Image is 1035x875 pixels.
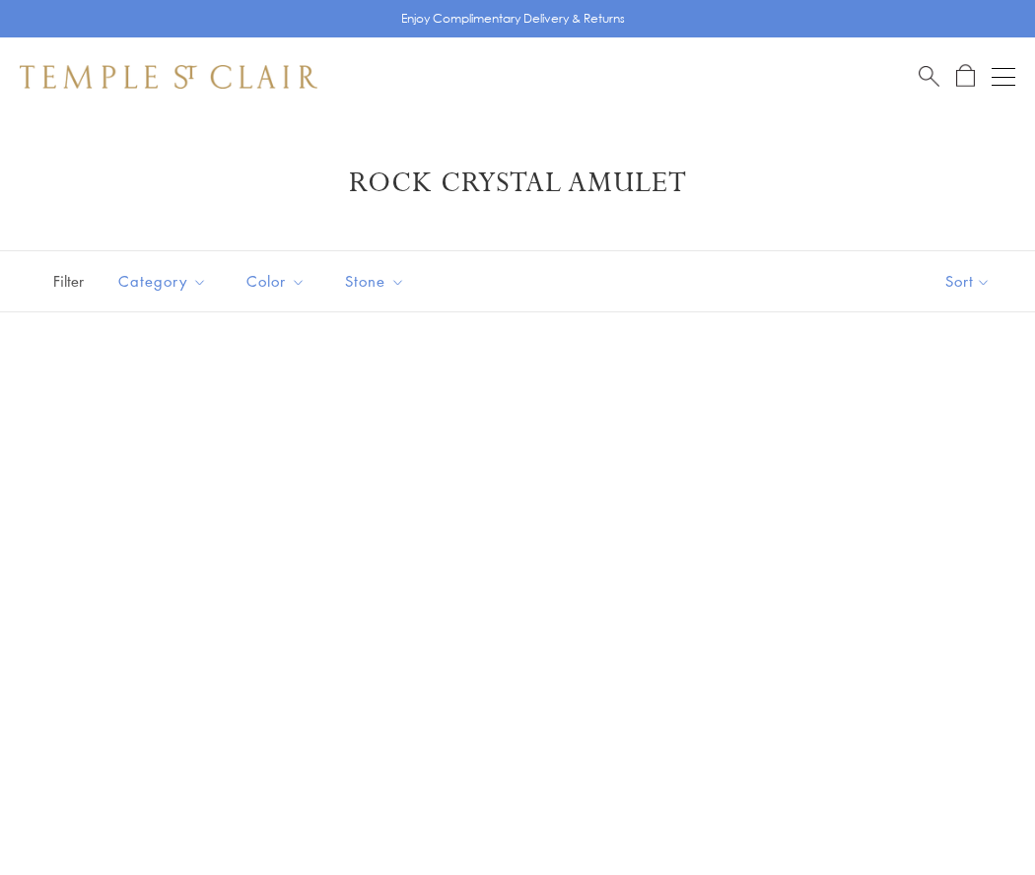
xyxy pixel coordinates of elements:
[401,9,625,29] p: Enjoy Complimentary Delivery & Returns
[103,259,222,303] button: Category
[108,269,222,294] span: Category
[992,65,1015,89] button: Open navigation
[901,251,1035,311] button: Show sort by
[49,166,986,201] h1: Rock Crystal Amulet
[919,64,939,89] a: Search
[237,269,320,294] span: Color
[956,64,975,89] a: Open Shopping Bag
[232,259,320,303] button: Color
[20,65,317,89] img: Temple St. Clair
[330,259,420,303] button: Stone
[335,269,420,294] span: Stone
